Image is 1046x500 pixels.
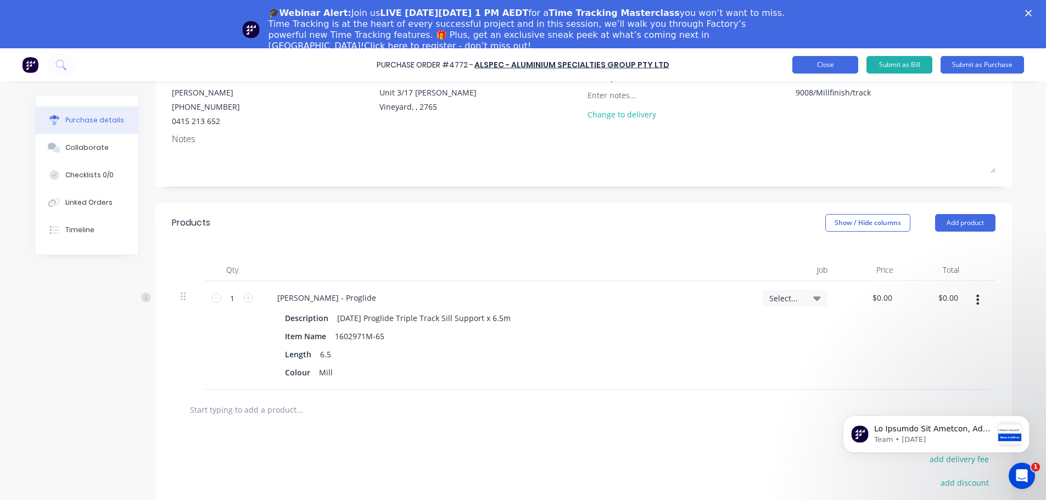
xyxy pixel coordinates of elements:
[588,87,687,103] input: Enter notes...
[588,109,687,120] div: Change to delivery
[65,198,113,207] div: Linked Orders
[269,290,385,306] div: [PERSON_NAME] - Proglide
[866,56,932,74] button: Submit as Bill
[826,394,1046,470] iframe: Intercom notifications message
[189,398,409,420] input: Start typing to add a product...
[281,364,315,380] div: Colour
[172,115,240,127] div: 0415 213 652
[549,8,680,18] b: Time Tracking Masterclass
[35,134,138,161] button: Collaborate
[792,56,858,74] button: Close
[65,170,114,180] div: Checklists 0/0
[377,59,473,71] div: Purchase Order #4772 -
[836,259,902,281] div: Price
[35,216,138,244] button: Timeline
[379,101,477,113] div: Vineyard, , 2765
[205,259,260,281] div: Qty
[754,259,836,281] div: Job
[796,87,933,111] textarea: 9008/Millfinish/track
[65,225,94,235] div: Timeline
[333,310,515,326] div: [DATE] Proglide Triple Track Sill Support x 6.5m
[269,8,787,52] div: Join us for a you won’t want to miss. Time Tracking is at the heart of every successful project a...
[65,115,124,125] div: Purchase details
[48,41,166,51] p: Message from Team, sent 2w ago
[1009,463,1035,489] iframe: Intercom live chat
[281,310,333,326] div: Description
[22,57,38,73] img: Factory
[315,364,337,380] div: Mill
[380,8,528,18] b: LIVE [DATE][DATE] 1 PM AEDT
[769,293,802,304] span: Select...
[172,101,240,113] div: [PHONE_NUMBER]
[35,189,138,216] button: Linked Orders
[379,87,477,98] div: Unit 3/17 [PERSON_NAME]
[316,346,335,362] div: 6.5
[825,214,910,232] button: Show / Hide columns
[242,21,260,38] img: Profile image for Team
[281,328,331,344] div: Item Name
[172,87,240,98] div: [PERSON_NAME]
[935,475,995,490] button: add discount
[172,216,210,229] div: Products
[902,259,968,281] div: Total
[941,56,1024,74] button: Submit as Purchase
[364,41,531,51] a: Click here to register - don’t miss out!
[35,106,138,134] button: Purchase details
[1025,10,1036,16] div: Close
[331,328,389,344] div: 1602971M-65
[1031,463,1040,471] span: 1
[281,346,316,362] div: Length
[935,214,995,232] button: Add product
[474,59,669,70] a: Alspec - Aluminium Specialties Group Pty Ltd
[65,143,109,153] div: Collaborate
[172,132,995,145] div: Notes
[269,8,351,18] b: 🎓Webinar Alert:
[35,161,138,189] button: Checklists 0/0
